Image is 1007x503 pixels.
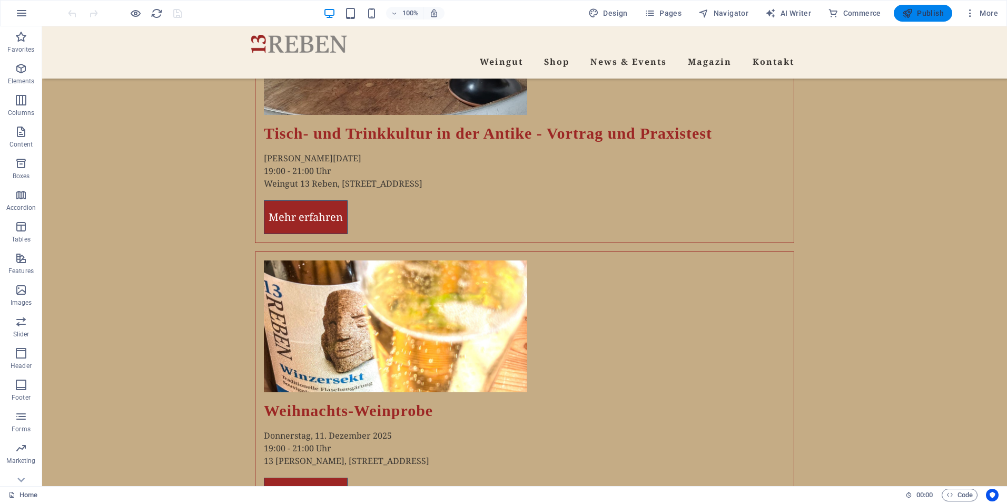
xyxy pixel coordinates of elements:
[402,7,419,20] h6: 100%
[905,489,933,501] h6: Session time
[13,330,29,338] p: Slider
[698,8,748,18] span: Navigator
[588,8,628,18] span: Design
[946,489,973,501] span: Code
[584,5,632,22] div: Design (Ctrl+Alt+Y)
[824,5,885,22] button: Commerce
[645,8,682,18] span: Pages
[965,8,998,18] span: More
[924,491,925,499] span: :
[12,425,31,433] p: Forms
[386,7,423,20] button: 100%
[8,77,35,85] p: Elements
[961,5,1002,22] button: More
[584,5,632,22] button: Design
[7,45,34,54] p: Favorites
[6,204,36,212] p: Accordion
[12,235,31,244] p: Tables
[942,489,978,501] button: Code
[150,7,163,20] button: reload
[761,5,815,22] button: AI Writer
[8,489,37,501] a: Click to cancel selection. Double-click to open Pages
[986,489,999,501] button: Usercentrics
[694,5,753,22] button: Navigator
[13,172,30,180] p: Boxes
[902,8,944,18] span: Publish
[429,8,439,18] i: On resize automatically adjust zoom level to fit chosen device.
[11,298,32,307] p: Images
[151,7,163,20] i: Reload page
[12,393,31,402] p: Footer
[6,457,35,465] p: Marketing
[8,267,34,275] p: Features
[11,362,32,370] p: Header
[894,5,952,22] button: Publish
[828,8,881,18] span: Commerce
[8,109,34,117] p: Columns
[129,7,142,20] button: Click here to leave preview mode and continue editing
[640,5,686,22] button: Pages
[9,140,33,149] p: Content
[765,8,811,18] span: AI Writer
[916,489,933,501] span: 00 00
